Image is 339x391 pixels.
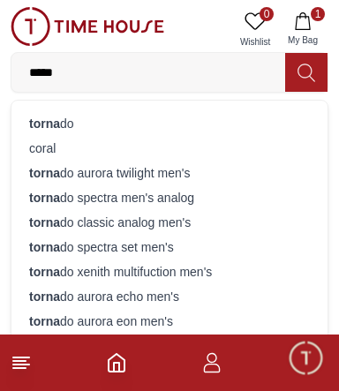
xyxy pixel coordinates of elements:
span: 1 [311,7,325,21]
a: Home [106,352,127,373]
button: 1My Bag [277,7,328,52]
strong: torna [29,117,60,131]
img: ... [11,7,164,46]
div: do spectra set men's [22,235,317,259]
a: 0Wishlist [233,7,277,52]
div: Chat Widget [287,339,326,378]
div: do [22,111,317,136]
div: do spectra men's analog [22,185,317,210]
div: do classic analog men's [22,210,317,235]
div: do aurora eon men's [22,309,317,334]
div: do xenith multifuction men's [22,259,317,284]
strong: torna [29,191,60,205]
h2: Trending Searches [22,334,317,358]
div: coral [22,136,317,161]
strong: torna [29,265,60,279]
div: do aurora echo men's [22,284,317,309]
div: do aurora twilight men's [22,161,317,185]
strong: torna [29,240,60,254]
span: Wishlist [233,35,277,49]
span: 0 [260,7,274,21]
strong: torna [29,314,60,328]
strong: torna [29,215,60,229]
strong: torna [29,166,60,180]
strong: torna [29,289,60,304]
span: My Bag [281,34,325,47]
